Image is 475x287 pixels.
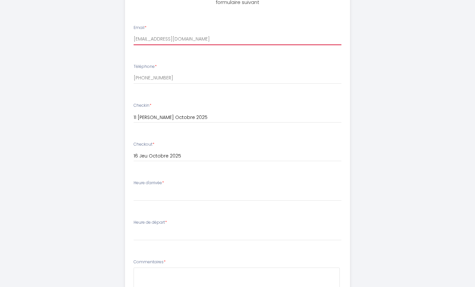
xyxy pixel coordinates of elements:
label: Heure d'arrivée [134,180,164,186]
label: Email [134,25,146,31]
label: Heure de départ [134,219,167,226]
label: Téléphone [134,64,157,70]
label: Checkout [134,141,154,148]
label: Commentaires [134,259,166,265]
label: Checkin [134,102,151,109]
